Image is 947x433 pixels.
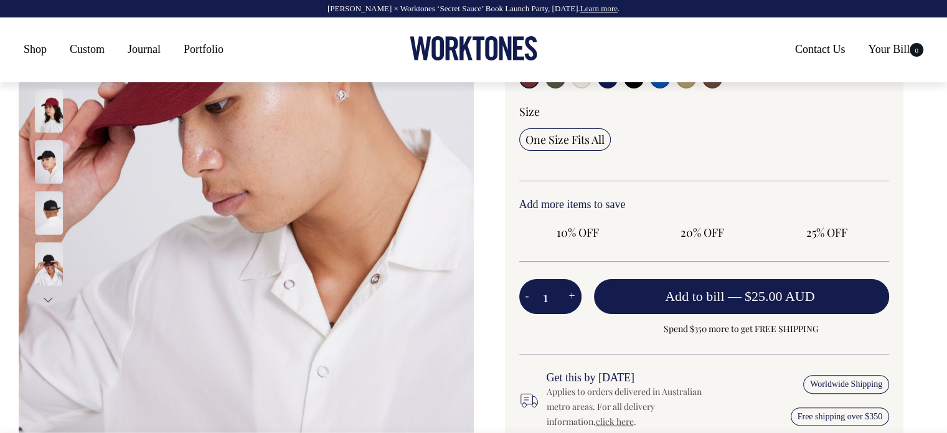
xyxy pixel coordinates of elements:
[519,199,890,211] h6: Add more items to save
[547,384,721,429] div: Applies to orders delivered in Australian metro areas. For all delivery information, .
[863,38,928,60] a: Your Bill0
[594,279,890,314] button: Add to bill —$25.00 AUD
[525,225,630,240] span: 10% OFF
[39,286,58,314] button: Next
[35,242,63,286] img: black
[519,128,611,151] input: One Size Fits All
[910,43,923,57] span: 0
[644,221,761,244] input: 20% OFF
[594,321,890,336] span: Spend $350 more to get FREE SHIPPING
[519,221,636,244] input: 10% OFF
[35,140,63,184] img: black
[525,132,605,147] span: One Size Fits All
[12,4,935,13] div: [PERSON_NAME] × Worktones ‘Secret Sauce’ Book Launch Party, [DATE]. .
[519,104,890,119] div: Size
[123,38,166,60] a: Journal
[19,38,52,60] a: Shop
[775,225,879,240] span: 25% OFF
[790,38,850,60] a: Contact Us
[745,288,814,304] span: $25.00 AUD
[596,416,634,427] a: click here
[547,372,721,384] h6: Get this by [DATE]
[519,284,535,309] button: -
[650,225,755,240] span: 20% OFF
[580,4,618,13] a: Learn more
[562,284,581,309] button: +
[728,288,817,304] span: —
[768,221,885,244] input: 25% OFF
[65,38,110,60] a: Custom
[665,288,724,304] span: Add to bill
[35,89,63,133] img: burgundy
[179,38,229,60] a: Portfolio
[35,191,63,235] img: black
